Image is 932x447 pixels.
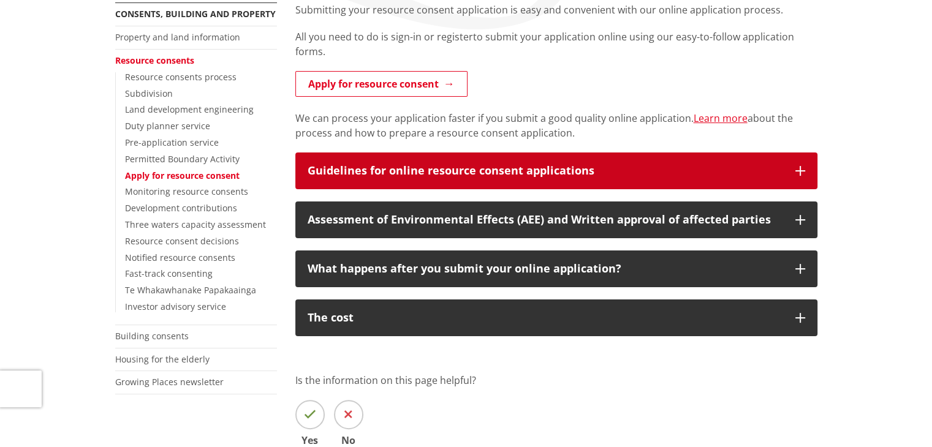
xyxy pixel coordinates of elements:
a: Development contributions [125,202,237,214]
a: Apply for resource consent [125,170,240,181]
a: Resource consent decisions [125,235,239,247]
a: Notified resource consents [125,252,235,263]
a: Housing for the elderly [115,353,210,365]
div: Assessment of Environmental Effects (AEE) and Written approval of affected parties [308,214,783,226]
a: Te Whakawhanake Papakaainga [125,284,256,296]
button: The cost [295,299,817,336]
p: We can process your application faster if you submit a good quality online application. about the... [295,111,817,140]
a: Permitted Boundary Activity [125,153,240,165]
iframe: Messenger Launcher [876,396,920,440]
div: Guidelines for online resource consent applications [308,165,783,177]
a: Building consents [115,330,189,342]
a: Property and land information [115,31,240,43]
div: The cost [308,312,783,324]
span: All you need to do is sign-in or register [295,30,473,43]
a: Land development engineering [125,103,254,115]
a: Three waters capacity assessment [125,219,266,230]
a: Resource consents process [125,71,237,83]
a: Growing Places newsletter [115,376,224,388]
a: Learn more [694,111,748,125]
button: What happens after you submit your online application? [295,250,817,287]
a: Duty planner service [125,120,210,132]
span: Submitting your resource consent application is easy and convenient with our online application p... [295,3,783,17]
button: Assessment of Environmental Effects (AEE) and Written approval of affected parties [295,201,817,238]
a: Pre-application service [125,137,219,148]
div: What happens after you submit your online application? [308,263,783,275]
a: Monitoring resource consents [125,186,248,197]
span: No [334,435,363,445]
p: to submit your application online using our easy-to-follow application forms. [295,29,817,59]
a: Investor advisory service [125,301,226,312]
a: Apply for resource consent [295,71,468,97]
a: Consents, building and property [115,8,276,20]
a: Resource consents [115,54,194,66]
span: Yes [295,435,325,445]
a: Subdivision [125,88,173,99]
button: Guidelines for online resource consent applications [295,152,817,189]
a: Fast-track consenting [125,268,213,279]
p: Is the information on this page helpful? [295,373,817,388]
